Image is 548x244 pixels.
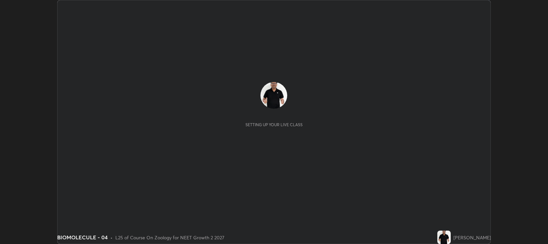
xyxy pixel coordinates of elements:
div: BIOMOLECULE - 04 [57,233,108,241]
img: 0f3390f70cd44b008778aac013c3f139.jpg [437,231,451,244]
div: L25 of Course On Zoology for NEET Growth 2 2027 [115,234,224,241]
div: • [110,234,113,241]
div: Setting up your live class [245,122,303,127]
img: 0f3390f70cd44b008778aac013c3f139.jpg [260,82,287,109]
div: [PERSON_NAME] [453,234,491,241]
